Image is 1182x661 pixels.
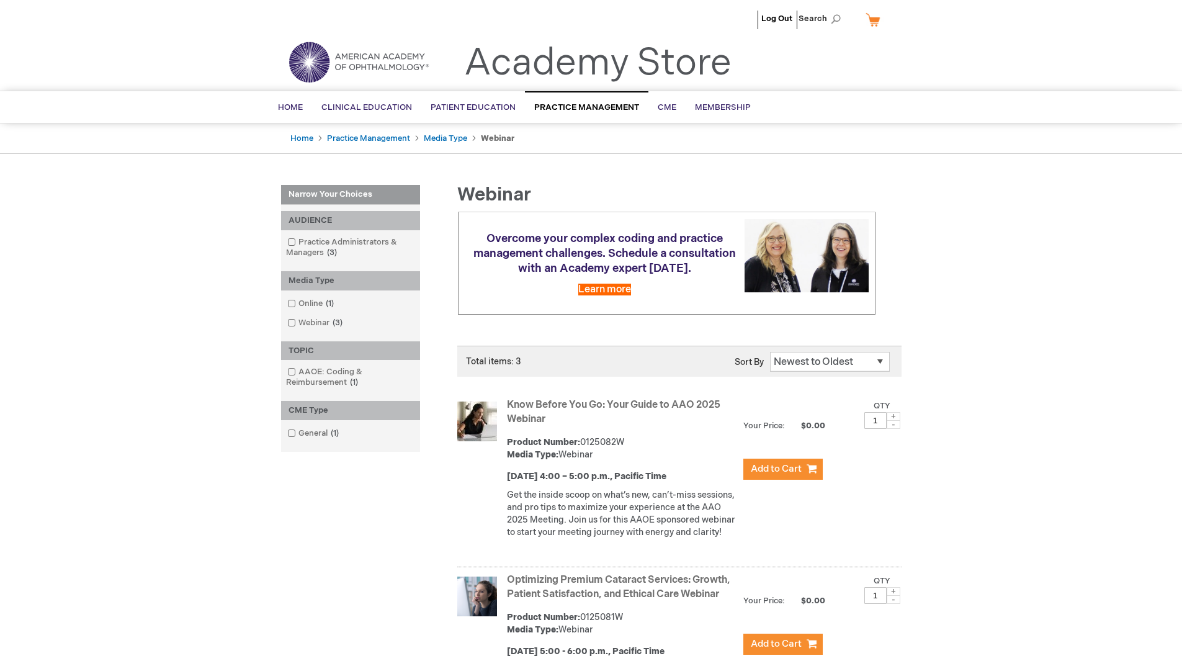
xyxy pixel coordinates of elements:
button: Add to Cart [743,634,823,655]
a: Online1 [284,298,339,310]
span: $0.00 [787,596,825,606]
label: Qty [874,576,890,586]
div: TOPIC [281,341,420,361]
strong: Your Price: [743,421,785,431]
span: Total items: 3 [466,356,521,367]
span: Search [799,6,846,31]
input: Qty [864,412,887,429]
span: Practice Management [534,102,639,112]
a: Know Before You Go: Your Guide to AAO 2025 Webinar [507,399,720,425]
a: General1 [284,428,344,439]
a: AAOE: Coding & Reimbursement1 [284,366,417,389]
div: 0125082W Webinar [507,436,737,461]
span: $0.00 [787,421,825,431]
span: 1 [347,377,361,387]
a: Webinar3 [284,317,347,329]
span: Patient Education [431,102,516,112]
span: Clinical Education [321,102,412,112]
div: AUDIENCE [281,211,420,230]
img: Optimizing Premium Cataract Services: Growth, Patient Satisfaction, and Ethical Care Webinar [457,577,497,616]
strong: Product Number: [507,437,580,447]
a: Learn more [578,284,631,295]
span: Home [278,102,303,112]
strong: [DATE] 4:00 – 5:00 p.m., Pacific Time [507,471,666,482]
div: Media Type [281,271,420,290]
button: Add to Cart [743,459,823,480]
div: CME Type [281,401,420,420]
strong: Webinar [481,133,514,143]
a: Home [290,133,313,143]
label: Sort By [735,357,764,367]
strong: Narrow Your Choices [281,185,420,205]
strong: Media Type: [507,449,558,460]
span: Add to Cart [751,463,802,475]
span: 3 [324,248,340,258]
img: Know Before You Go: Your Guide to AAO 2025 Webinar [457,402,497,441]
span: 1 [328,428,342,438]
strong: Product Number: [507,612,580,623]
a: Academy Store [464,41,732,86]
a: Practice Administrators & Managers3 [284,236,417,259]
span: Add to Cart [751,638,802,650]
span: Webinar [457,184,531,206]
span: 1 [323,299,337,308]
input: Qty [864,587,887,604]
a: Log Out [761,14,792,24]
a: Optimizing Premium Cataract Services: Growth, Patient Satisfaction, and Ethical Care Webinar [507,574,730,600]
img: Schedule a consultation with an Academy expert today [745,219,869,292]
strong: Media Type: [507,624,558,635]
a: Media Type [424,133,467,143]
span: Overcome your complex coding and practice management challenges. Schedule a consultation with an ... [473,232,736,275]
p: Get the inside scoop on what’s new, can’t-miss sessions, and pro tips to maximize your experience... [507,489,737,539]
div: 0125081W Webinar [507,611,737,636]
strong: Your Price: [743,596,785,606]
span: CME [658,102,676,112]
span: 3 [329,318,346,328]
label: Qty [874,401,890,411]
strong: [DATE] 5:00 - 6:00 p.m., Pacific Time [507,646,665,657]
a: Practice Management [327,133,410,143]
span: Membership [695,102,751,112]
